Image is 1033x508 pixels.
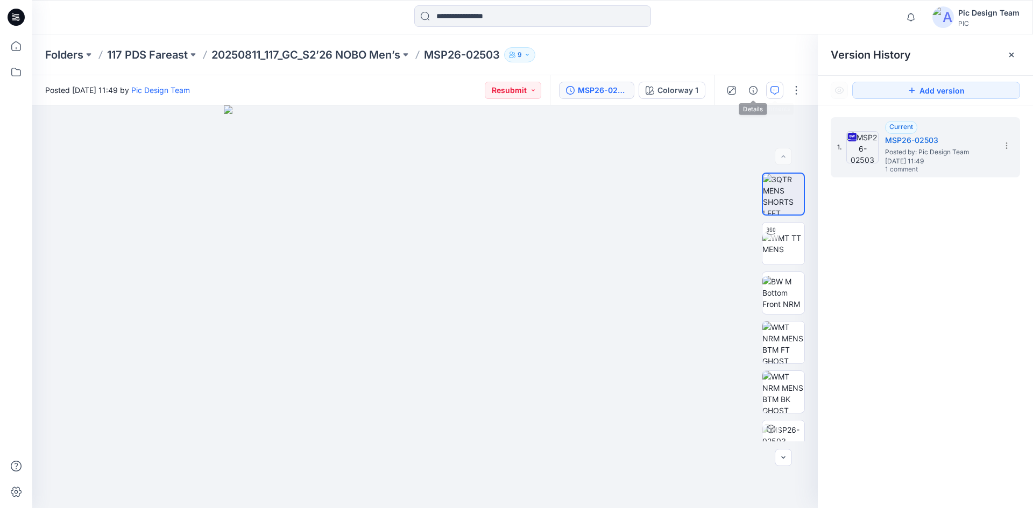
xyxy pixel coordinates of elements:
[1007,51,1016,59] button: Close
[958,6,1020,19] div: Pic Design Team
[424,47,500,62] p: MSP26-02503
[885,158,993,165] span: [DATE] 11:49
[762,371,804,413] img: WMT NRM MENS BTM BK GHOST
[211,47,400,62] a: 20250811_117_GC_S2’26 NOBO Men’s
[885,147,993,158] span: Posted by: Pic Design Team
[885,166,960,174] span: 1 comment
[932,6,954,28] img: avatar
[762,321,804,363] img: WMT NRM MENS BTM FT GHOST
[657,84,698,96] div: Colorway 1
[45,47,83,62] a: Folders
[45,84,190,96] span: Posted [DATE] 11:49 by
[131,85,190,95] a: Pic Design Team
[224,105,627,508] img: eyJhbGciOiJIUzI1NiIsImtpZCI6IjAiLCJzbHQiOiJzZXMiLCJ0eXAiOiJKV1QifQ.eyJkYXRhIjp7InR5cGUiOiJzdG9yYW...
[852,82,1020,99] button: Add version
[639,82,705,99] button: Colorway 1
[107,47,188,62] a: 117 PDS Fareast
[958,19,1020,27] div: PIC
[745,82,762,99] button: Details
[504,47,535,62] button: 9
[578,84,627,96] div: MSP26-02503
[762,232,804,255] img: WMT TT MENS
[763,174,804,214] img: 3QTR MENS SHORTS LEFT
[846,131,879,163] img: MSP26-02503
[831,82,848,99] button: Show Hidden Versions
[762,424,804,458] img: MSP26-02503 Colorway 1
[885,134,993,147] h5: MSP26-02503
[559,82,634,99] button: MSP26-02503
[889,123,913,131] span: Current
[518,49,522,61] p: 9
[831,48,911,61] span: Version History
[762,276,804,310] img: BW M Bottom Front NRM
[837,142,842,152] span: 1.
